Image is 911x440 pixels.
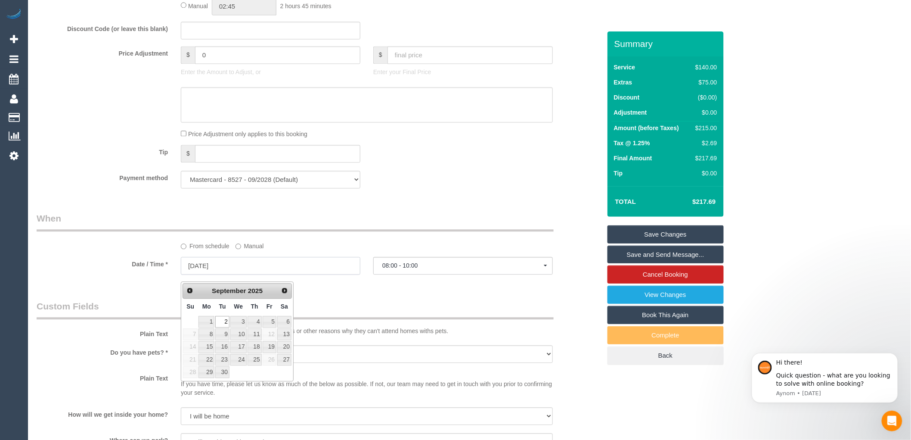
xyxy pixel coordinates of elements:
[607,225,724,243] a: Save Changes
[30,327,174,338] label: Plain Text
[692,108,717,117] div: $0.00
[184,284,196,296] a: Prev
[188,131,307,137] span: Price Adjustment only applies to this booking
[739,340,911,417] iframe: Intercom notifications message
[692,78,717,87] div: $75.00
[235,243,241,249] input: Manual
[607,265,724,284] a: Cancel Booking
[30,257,174,268] label: Date / Time *
[202,303,211,310] span: Monday
[614,108,647,117] label: Adjustment
[188,2,208,9] span: Manual
[373,68,553,76] p: Enter your Final Price
[186,303,194,310] span: Sunday
[37,300,554,319] legend: Custom Fields
[607,246,724,264] a: Save and Send Message...
[235,239,264,250] label: Manual
[277,341,291,353] a: 20
[607,306,724,324] a: Book This Again
[614,78,632,87] label: Extras
[5,9,22,21] img: Automaid Logo
[181,257,360,275] input: DD/MM/YYYY
[30,46,174,58] label: Price Adjustment
[37,212,554,231] legend: When
[183,366,198,378] span: 28
[614,93,640,102] label: Discount
[248,316,262,328] a: 4
[30,407,174,419] label: How will we get inside your home?
[248,341,262,353] a: 18
[181,145,195,162] span: $
[387,46,553,64] input: final price
[692,169,717,178] div: $0.00
[692,154,717,162] div: $217.69
[614,154,652,162] label: Final Amount
[251,303,258,310] span: Thursday
[215,341,229,353] a: 16
[614,63,635,72] label: Service
[277,354,291,365] a: 27
[234,303,243,310] span: Wednesday
[198,328,214,340] a: 8
[692,124,717,132] div: $215.00
[30,371,174,383] label: Plain Text
[230,316,247,328] a: 3
[615,198,636,205] strong: Total
[607,286,724,304] a: View Changes
[198,354,214,365] a: 22
[230,328,247,340] a: 10
[373,46,387,64] span: $
[692,93,717,102] div: ($0.00)
[281,287,288,294] span: Next
[263,341,276,353] a: 19
[30,171,174,182] label: Payment method
[183,341,198,353] span: 14
[263,354,276,365] span: 26
[279,284,291,296] a: Next
[30,22,174,33] label: Discount Code (or leave this blank)
[219,303,226,310] span: Tuesday
[614,139,650,147] label: Tax @ 1.25%
[280,2,332,9] span: 2 hours 45 minutes
[607,346,724,365] a: Back
[198,341,214,353] a: 15
[181,371,553,397] p: If you have time, please let us know as much of the below as possible. If not, our team may need ...
[198,316,214,328] a: 1
[215,354,229,365] a: 23
[215,366,229,378] a: 30
[215,328,229,340] a: 9
[277,316,291,328] a: 6
[230,341,247,353] a: 17
[198,366,214,378] a: 29
[248,328,262,340] a: 11
[183,328,198,340] span: 7
[263,316,276,328] a: 5
[373,257,553,275] button: 08:00 - 10:00
[30,345,174,357] label: Do you have pets? *
[263,328,276,340] span: 12
[666,198,716,206] h4: $217.69
[614,169,623,178] label: Tip
[266,303,273,310] span: Friday
[882,411,902,431] iframe: Intercom live chat
[30,145,174,156] label: Tip
[181,243,186,249] input: From schedule
[277,328,291,340] a: 13
[281,303,288,310] span: Saturday
[181,68,360,76] p: Enter the Amount to Adjust, or
[212,287,246,294] span: September
[230,354,247,365] a: 24
[181,327,553,335] p: Some of our cleaning teams have allergies or other reasons why they can't attend homes withs pets.
[181,239,229,250] label: From schedule
[382,262,544,269] span: 08:00 - 10:00
[248,287,263,294] span: 2025
[248,354,262,365] a: 25
[215,316,229,328] a: 2
[186,287,193,294] span: Prev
